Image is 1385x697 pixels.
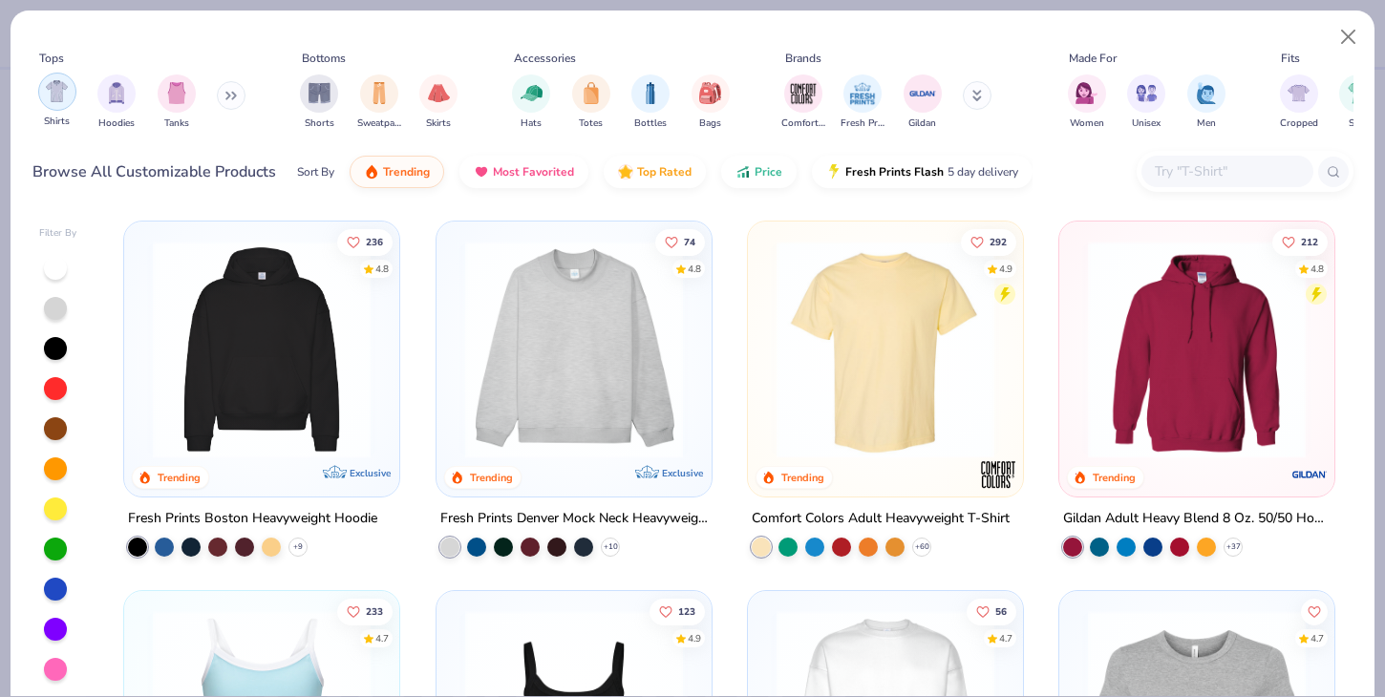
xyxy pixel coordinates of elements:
[1310,262,1324,276] div: 4.8
[603,541,617,553] span: + 10
[158,74,196,131] button: filter button
[293,541,303,553] span: + 9
[1339,74,1377,131] button: filter button
[1132,116,1161,131] span: Unisex
[914,541,928,553] span: + 60
[1272,228,1328,255] button: Like
[908,116,936,131] span: Gildan
[1153,160,1300,182] input: Try "T-Shirt"
[419,74,458,131] div: filter for Skirts
[366,237,383,246] span: 236
[1004,241,1241,458] img: e55d29c3-c55d-459c-bfd9-9b1c499ab3c6
[106,82,127,104] img: Hoodies Image
[683,237,694,246] span: 74
[521,82,543,104] img: Hats Image
[845,164,944,180] span: Fresh Prints Flash
[98,116,135,131] span: Hoodies
[337,599,393,625] button: Like
[366,607,383,617] span: 233
[1331,19,1367,55] button: Close
[631,74,670,131] div: filter for Bottles
[39,50,64,67] div: Tops
[618,164,633,180] img: TopRated.gif
[459,156,588,188] button: Most Favorited
[904,74,942,131] button: filter button
[46,80,68,102] img: Shirts Image
[572,74,610,131] div: filter for Totes
[1070,116,1104,131] span: Women
[428,82,450,104] img: Skirts Image
[990,237,1007,246] span: 292
[767,241,1004,458] img: 029b8af0-80e6-406f-9fdc-fdf898547912
[44,115,70,129] span: Shirts
[164,116,189,131] span: Tanks
[904,74,942,131] div: filter for Gildan
[143,241,380,458] img: 91acfc32-fd48-4d6b-bdad-a4c1a30ac3fc
[357,74,401,131] div: filter for Sweatpants
[979,455,1017,494] img: Comfort Colors logo
[789,79,818,108] img: Comfort Colors Image
[300,74,338,131] div: filter for Shorts
[350,156,444,188] button: Trending
[1078,241,1315,458] img: 01756b78-01f6-4cc6-8d8a-3c30c1a0c8ac
[1187,74,1225,131] button: filter button
[1301,599,1328,625] button: Like
[305,116,334,131] span: Shorts
[302,50,346,67] div: Bottoms
[848,79,877,108] img: Fresh Prints Image
[1339,74,1377,131] div: filter for Slim
[1068,74,1106,131] button: filter button
[514,50,576,67] div: Accessories
[97,74,136,131] div: filter for Hoodies
[631,74,670,131] button: filter button
[512,74,550,131] button: filter button
[699,116,721,131] span: Bags
[456,241,692,458] img: f5d85501-0dbb-4ee4-b115-c08fa3845d83
[699,82,720,104] img: Bags Image
[1348,82,1369,104] img: Slim Image
[692,74,730,131] button: filter button
[128,507,377,531] div: Fresh Prints Boston Heavyweight Hoodie
[158,74,196,131] div: filter for Tanks
[692,241,929,458] img: a90f7c54-8796-4cb2-9d6e-4e9644cfe0fe
[375,262,389,276] div: 4.8
[1127,74,1165,131] button: filter button
[357,116,401,131] span: Sweatpants
[1187,74,1225,131] div: filter for Men
[581,82,602,104] img: Totes Image
[1349,116,1368,131] span: Slim
[1136,82,1158,104] img: Unisex Image
[967,599,1016,625] button: Like
[440,507,708,531] div: Fresh Prints Denver Mock Neck Heavyweight Sweatshirt
[1281,50,1300,67] div: Fits
[375,632,389,646] div: 4.7
[1226,541,1241,553] span: + 37
[841,116,884,131] span: Fresh Prints
[687,632,700,646] div: 4.9
[1288,82,1310,104] img: Cropped Image
[166,82,187,104] img: Tanks Image
[687,262,700,276] div: 4.8
[995,607,1007,617] span: 56
[364,164,379,180] img: trending.gif
[781,74,825,131] button: filter button
[579,116,603,131] span: Totes
[474,164,489,180] img: most_fav.gif
[300,74,338,131] button: filter button
[1280,74,1318,131] div: filter for Cropped
[97,74,136,131] button: filter button
[781,74,825,131] div: filter for Comfort Colors
[1280,74,1318,131] button: filter button
[961,228,1016,255] button: Like
[654,228,704,255] button: Like
[812,156,1033,188] button: Fresh Prints Flash5 day delivery
[38,73,76,129] div: filter for Shirts
[692,74,730,131] div: filter for Bags
[512,74,550,131] div: filter for Hats
[841,74,884,131] button: filter button
[755,164,782,180] span: Price
[357,74,401,131] button: filter button
[1063,507,1331,531] div: Gildan Adult Heavy Blend 8 Oz. 50/50 Hooded Sweatshirt
[1069,50,1117,67] div: Made For
[1301,237,1318,246] span: 212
